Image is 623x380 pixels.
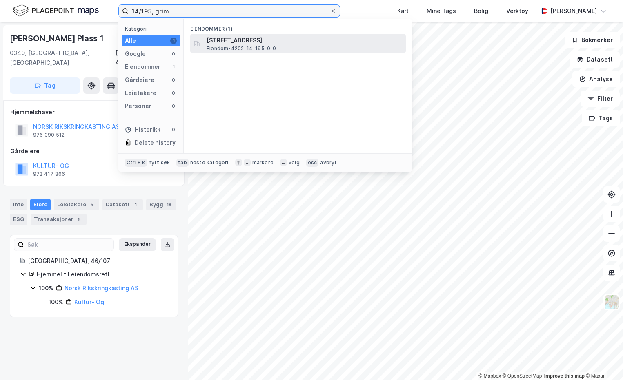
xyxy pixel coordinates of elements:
[289,159,300,166] div: velg
[170,38,177,44] div: 1
[125,26,180,32] div: Kategori
[170,64,177,70] div: 1
[125,88,156,98] div: Leietakere
[135,138,176,148] div: Delete history
[24,239,113,251] input: Søk
[184,19,412,34] div: Eiendommer (1)
[125,75,154,85] div: Gårdeiere
[207,35,403,45] span: [STREET_ADDRESS]
[10,199,27,210] div: Info
[88,201,96,209] div: 5
[604,294,619,310] img: Z
[582,341,623,380] div: Kontrollprogram for chat
[565,32,620,48] button: Bokmerker
[31,214,87,225] div: Transaksjoner
[170,103,177,109] div: 0
[170,77,177,83] div: 0
[146,199,176,210] div: Bygg
[10,32,105,45] div: [PERSON_NAME] Plass 1
[10,77,80,94] button: Tag
[397,6,409,16] div: Kart
[572,71,620,87] button: Analyse
[125,62,160,72] div: Eiendommer
[125,49,146,59] div: Google
[170,90,177,96] div: 0
[582,110,620,126] button: Tags
[320,159,337,166] div: avbryt
[129,5,330,17] input: Søk på adresse, matrikkel, gårdeiere, leietakere eller personer
[125,101,151,111] div: Personer
[125,159,147,167] div: Ctrl + k
[13,4,99,18] img: logo.f888ab2527a4732fd821a326f86c7f29.svg
[207,45,276,52] span: Eiendom • 4202-14-195-0-0
[570,51,620,68] button: Datasett
[506,6,528,16] div: Verktøy
[10,146,178,156] div: Gårdeiere
[474,6,488,16] div: Bolig
[125,125,160,135] div: Historikk
[582,341,623,380] iframe: Chat Widget
[49,297,63,307] div: 100%
[102,199,143,210] div: Datasett
[427,6,456,16] div: Mine Tags
[39,283,53,293] div: 100%
[190,159,229,166] div: neste kategori
[306,159,319,167] div: esc
[125,36,136,46] div: Alle
[33,171,65,177] div: 972 417 866
[75,215,83,223] div: 6
[550,6,597,16] div: [PERSON_NAME]
[149,159,170,166] div: nytt søk
[131,201,140,209] div: 1
[119,238,156,251] button: Ekspander
[544,373,585,379] a: Improve this map
[165,201,173,209] div: 18
[170,126,177,133] div: 0
[33,132,65,138] div: 976 390 512
[10,107,178,117] div: Hjemmelshaver
[170,51,177,57] div: 0
[10,214,27,225] div: ESG
[10,48,115,68] div: 0340, [GEOGRAPHIC_DATA], [GEOGRAPHIC_DATA]
[176,159,189,167] div: tab
[30,199,51,210] div: Eiere
[478,373,501,379] a: Mapbox
[581,91,620,107] button: Filter
[74,298,104,305] a: Kultur- Og
[252,159,274,166] div: markere
[503,373,542,379] a: OpenStreetMap
[115,48,178,68] div: [GEOGRAPHIC_DATA], 46/107
[37,270,168,279] div: Hjemmel til eiendomsrett
[28,256,168,266] div: [GEOGRAPHIC_DATA], 46/107
[65,285,138,292] a: Norsk Rikskringkasting AS
[54,199,99,210] div: Leietakere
